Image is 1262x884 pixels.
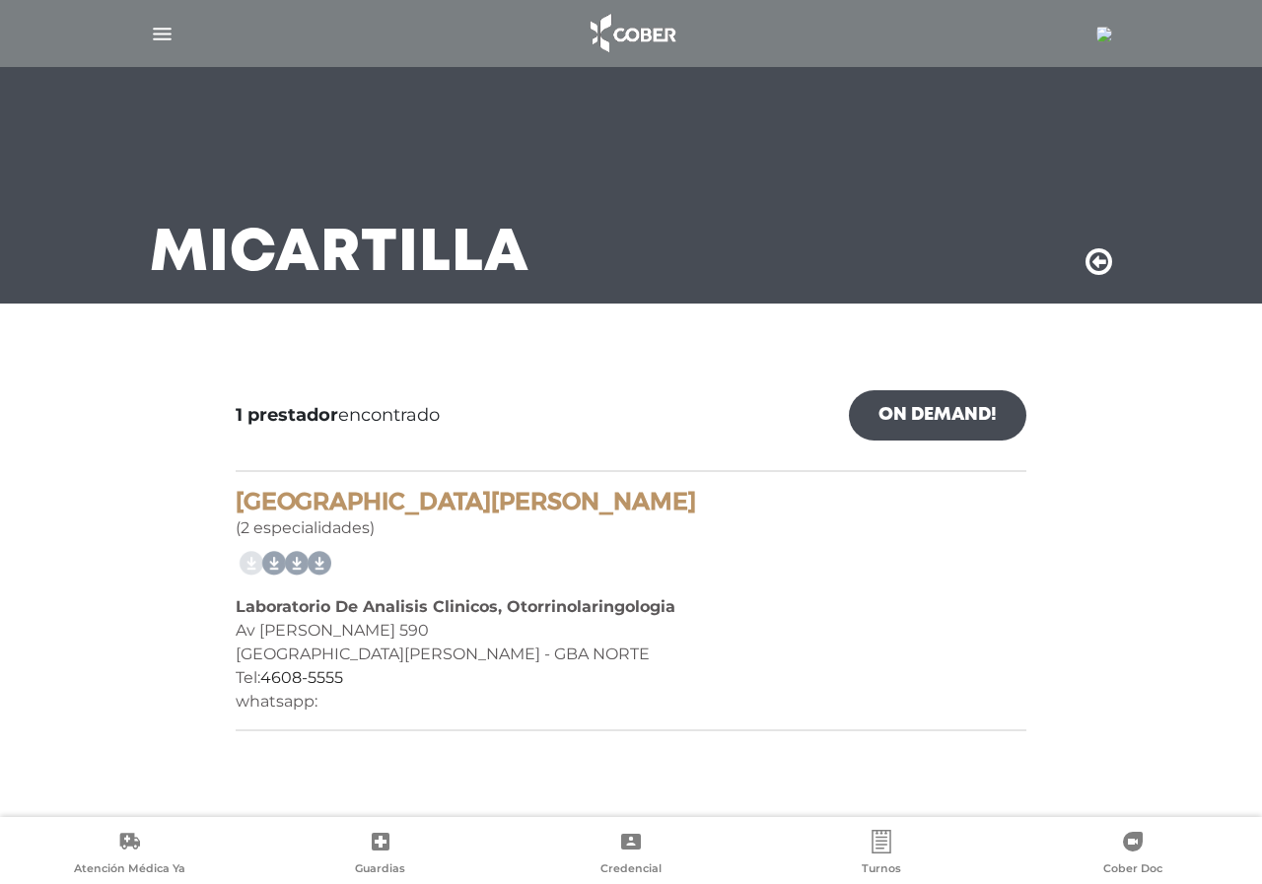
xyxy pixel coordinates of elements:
img: Cober_menu-lines-white.svg [150,22,175,46]
h3: Mi Cartilla [150,229,529,280]
a: Guardias [254,830,505,880]
span: Cober Doc [1103,861,1162,879]
div: (2 especialidades) [236,488,1026,540]
span: Turnos [862,861,901,879]
b: 1 prestador [236,404,338,426]
a: Atención Médica Ya [4,830,254,880]
a: Credencial [506,830,756,880]
a: Turnos [756,830,1007,880]
img: logo_cober_home-white.png [580,10,683,57]
span: Atención Médica Ya [74,861,185,879]
b: Laboratorio De Analisis Clinicos, Otorrinolaringologia [236,597,675,616]
div: [GEOGRAPHIC_DATA][PERSON_NAME] - GBA NORTE [236,643,1026,666]
div: whatsapp: [236,690,1026,714]
img: 24613 [1096,27,1112,42]
span: encontrado [236,402,440,429]
span: Credencial [600,861,662,879]
div: Tel: [236,666,1026,690]
a: Cober Doc [1008,830,1258,880]
span: Guardias [355,861,405,879]
div: Av [PERSON_NAME] 590 [236,619,1026,643]
a: On Demand! [849,390,1026,441]
a: 4608-5555 [260,668,343,687]
h4: [GEOGRAPHIC_DATA][PERSON_NAME] [236,488,1026,516]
